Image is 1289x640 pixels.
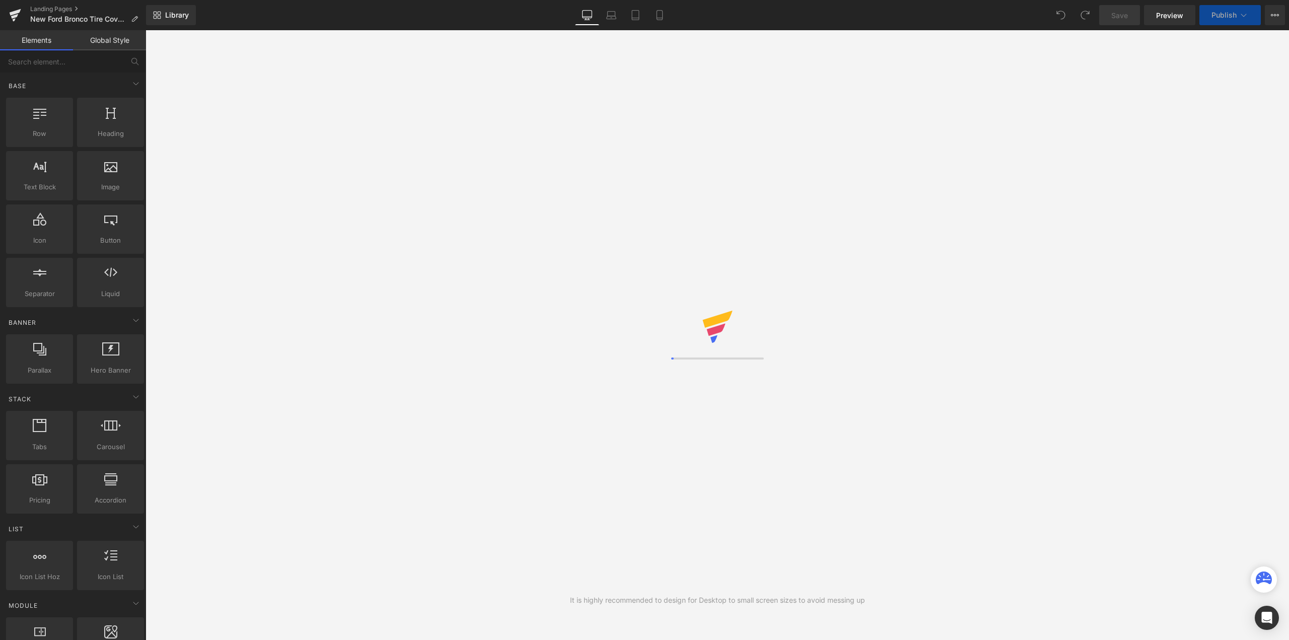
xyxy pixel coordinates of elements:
[8,601,39,610] span: Module
[80,289,141,299] span: Liquid
[80,128,141,139] span: Heading
[8,524,25,534] span: List
[30,15,127,23] span: New Ford Bronco Tire Covers Page
[9,442,70,452] span: Tabs
[9,235,70,246] span: Icon
[80,182,141,192] span: Image
[1111,10,1128,21] span: Save
[9,365,70,376] span: Parallax
[1199,5,1261,25] button: Publish
[80,235,141,246] span: Button
[9,495,70,506] span: Pricing
[599,5,623,25] a: Laptop
[1255,606,1279,630] div: Open Intercom Messenger
[1211,11,1237,19] span: Publish
[9,289,70,299] span: Separator
[648,5,672,25] a: Mobile
[1051,5,1071,25] button: Undo
[8,394,32,404] span: Stack
[1144,5,1195,25] a: Preview
[80,442,141,452] span: Carousel
[73,30,146,50] a: Global Style
[165,11,189,20] span: Library
[570,595,865,606] div: It is highly recommended to design for Desktop to small screen sizes to avoid messing up
[30,5,146,13] a: Landing Pages
[9,182,70,192] span: Text Block
[80,365,141,376] span: Hero Banner
[146,5,196,25] a: New Library
[9,128,70,139] span: Row
[8,318,37,327] span: Banner
[8,81,27,91] span: Base
[575,5,599,25] a: Desktop
[1075,5,1095,25] button: Redo
[9,572,70,582] span: Icon List Hoz
[1265,5,1285,25] button: More
[623,5,648,25] a: Tablet
[80,495,141,506] span: Accordion
[80,572,141,582] span: Icon List
[1156,10,1183,21] span: Preview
